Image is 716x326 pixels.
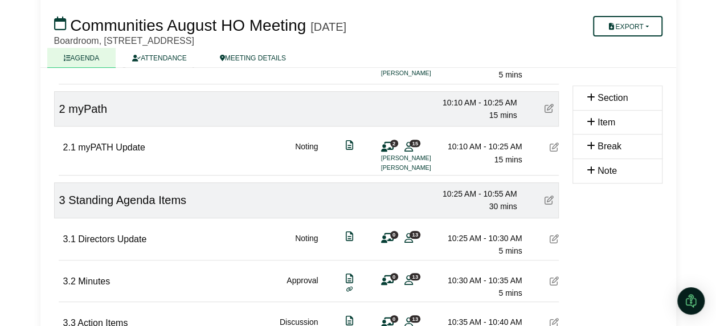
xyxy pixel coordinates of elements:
li: [PERSON_NAME] [381,68,467,78]
span: Minutes [78,276,110,286]
span: Section [598,93,628,103]
div: 10:10 AM - 10:25 AM [437,96,517,109]
span: 13 [410,273,420,280]
span: 3 [59,194,66,206]
span: 13 [410,315,420,323]
span: Standing Agenda Items [68,194,186,206]
span: 0 [390,273,398,280]
span: 0 [390,231,398,238]
div: 10:25 AM - 10:30 AM [443,232,522,244]
div: Open Intercom Messenger [677,287,705,315]
div: 10:30 AM - 10:35 AM [443,274,522,287]
span: 5 mins [498,246,522,255]
span: Communities August HO Meeting [70,17,306,34]
span: 5 mins [498,288,522,298]
span: myPath [68,103,107,115]
span: 30 mins [489,202,517,211]
div: Noting [295,232,318,258]
span: Directors Update [78,234,146,244]
span: 0 [390,315,398,323]
span: Note [598,166,617,176]
span: 13 [410,231,420,238]
div: 10:10 AM - 10:25 AM [443,140,522,153]
span: myPATH Update [78,142,145,152]
span: 15 mins [494,155,522,164]
span: Item [598,117,615,127]
li: [PERSON_NAME] [381,163,467,173]
span: 2 [59,103,66,115]
div: Noting [295,56,318,81]
span: 3.1 [63,234,76,244]
a: AGENDA [47,48,116,68]
span: 3.2 [63,276,76,286]
div: Approval [287,274,318,300]
span: 15 [410,140,420,147]
span: 2 [390,140,398,147]
div: 10:25 AM - 10:55 AM [437,188,517,200]
a: ATTENDANCE [116,48,203,68]
button: Export [593,16,662,36]
div: [DATE] [310,20,346,34]
a: MEETING DETAILS [203,48,302,68]
span: Break [598,141,621,151]
li: [PERSON_NAME] [381,153,467,163]
span: 5 mins [498,70,522,79]
span: 15 mins [489,111,517,120]
span: Boardroom, [STREET_ADDRESS] [54,36,194,46]
span: 2.1 [63,142,76,152]
div: Noting [295,140,318,173]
